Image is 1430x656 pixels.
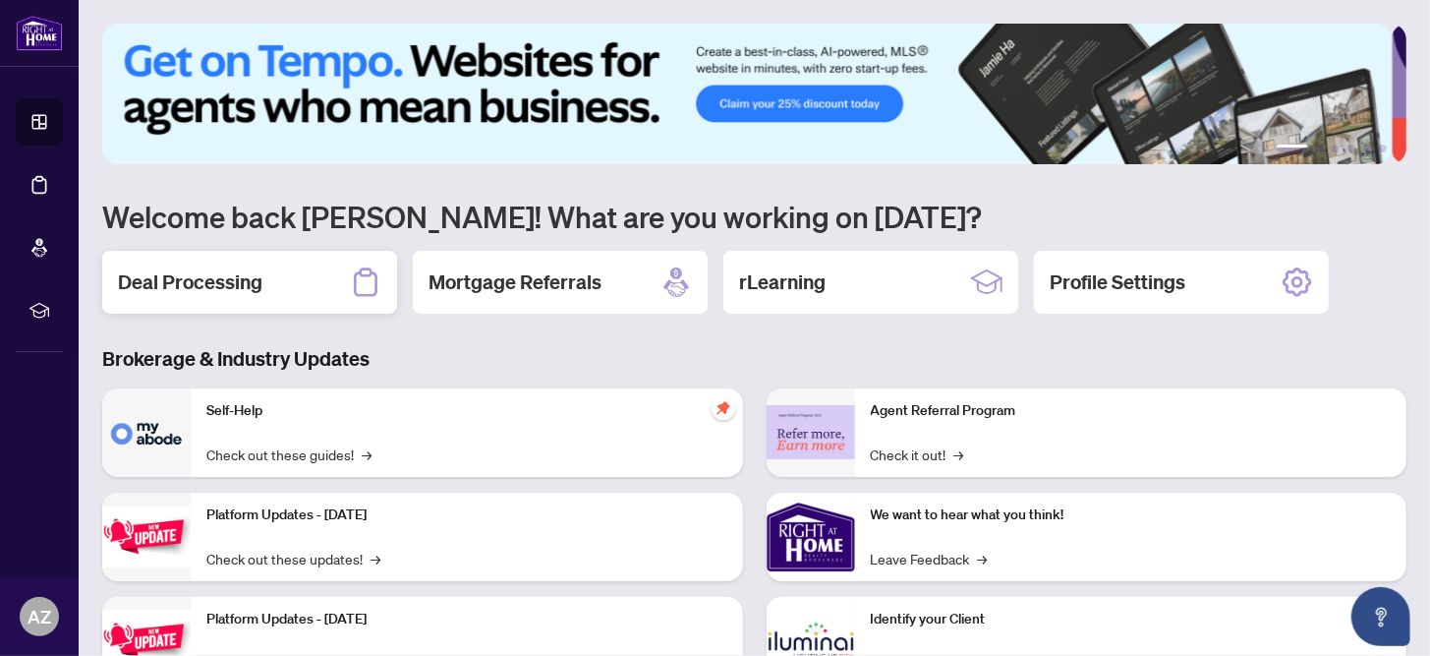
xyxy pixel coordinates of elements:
[1316,145,1324,152] button: 2
[954,444,964,465] span: →
[1379,145,1387,152] button: 6
[362,444,372,465] span: →
[118,268,262,296] h2: Deal Processing
[1050,268,1185,296] h2: Profile Settings
[739,268,826,296] h2: rLearning
[102,198,1406,235] h1: Welcome back [PERSON_NAME]! What are you working on [DATE]?
[871,400,1392,422] p: Agent Referral Program
[102,24,1392,164] img: Slide 0
[206,548,380,569] a: Check out these updates!→
[1363,145,1371,152] button: 5
[1332,145,1340,152] button: 3
[871,548,988,569] a: Leave Feedback→
[206,400,727,422] p: Self-Help
[712,396,735,420] span: pushpin
[1277,145,1308,152] button: 1
[1347,145,1355,152] button: 4
[16,15,63,51] img: logo
[206,609,727,630] p: Platform Updates - [DATE]
[767,493,855,581] img: We want to hear what you think!
[206,444,372,465] a: Check out these guides!→
[28,603,51,630] span: AZ
[102,506,191,567] img: Platform Updates - July 21, 2025
[102,345,1406,373] h3: Brokerage & Industry Updates
[429,268,601,296] h2: Mortgage Referrals
[767,405,855,459] img: Agent Referral Program
[871,609,1392,630] p: Identify your Client
[371,548,380,569] span: →
[102,388,191,477] img: Self-Help
[1351,587,1410,646] button: Open asap
[871,505,1392,526] p: We want to hear what you think!
[206,505,727,526] p: Platform Updates - [DATE]
[871,444,964,465] a: Check it out!→
[978,548,988,569] span: →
